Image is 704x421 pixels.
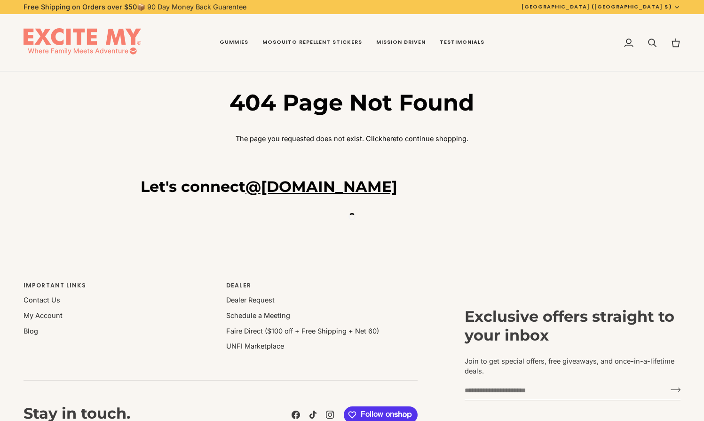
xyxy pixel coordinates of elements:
[262,39,362,46] span: Mosquito Repellent Stickers
[213,88,491,117] h1: 404 Page Not Found
[141,177,564,196] h3: Let's connect
[24,28,141,57] img: EXCITE MY®
[226,281,418,295] p: Dealer
[382,135,396,143] a: here
[226,327,379,335] a: Faire Direct ($100 off + Free Shipping + Net 60)
[24,2,246,12] p: 📦 90 Day Money Back Guarentee
[213,14,255,71] a: Gummies
[465,307,680,345] h3: Exclusive offers straight to your inbox
[226,311,290,319] a: Schedule a Meeting
[226,342,284,350] a: UNFI Marketplace
[24,327,38,335] a: Blog
[24,3,137,11] strong: Free Shipping on Orders over $50
[24,311,63,319] a: My Account
[245,177,397,196] a: @[DOMAIN_NAME]
[665,382,680,397] button: Join
[226,296,275,304] a: Dealer Request
[213,134,491,144] p: The page you requested does not exist. Click to continue shopping.
[24,281,215,295] p: Important Links
[440,39,484,46] span: Testimonials
[255,14,369,71] a: Mosquito Repellent Stickers
[514,3,688,11] button: [GEOGRAPHIC_DATA] ([GEOGRAPHIC_DATA] $)
[465,382,665,399] input: your-email@example.com
[24,296,60,304] a: Contact Us
[376,39,426,46] span: Mission Driven
[220,39,248,46] span: Gummies
[369,14,433,71] a: Mission Driven
[433,14,491,71] a: Testimonials
[465,356,680,377] p: Join to get special offers, free giveaways, and once-in-a-lifetime deals.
